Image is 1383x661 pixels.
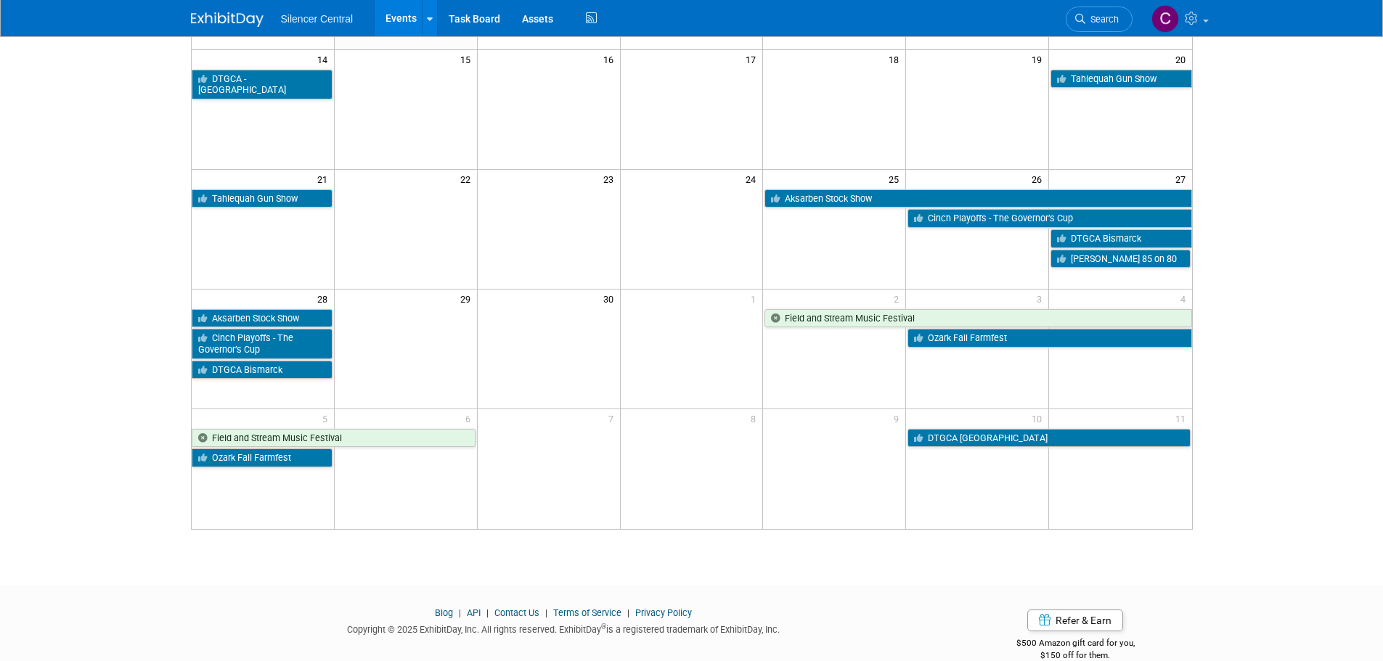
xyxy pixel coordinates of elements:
a: Cinch Playoffs - The Governor’s Cup [192,329,333,358]
span: 20 [1174,50,1192,68]
span: 3 [1035,290,1048,308]
span: | [483,607,492,618]
span: | [455,607,465,618]
span: 2 [892,290,905,308]
a: Tahlequah Gun Show [1050,70,1191,89]
span: 27 [1174,170,1192,188]
span: 29 [459,290,477,308]
span: 11 [1174,409,1192,427]
a: Field and Stream Music Festival [764,309,1191,328]
span: 30 [602,290,620,308]
span: 1 [749,290,762,308]
a: Ozark Fall Farmfest [192,448,333,467]
span: | [542,607,551,618]
a: Search [1066,7,1133,32]
span: | [624,607,633,618]
span: Search [1085,14,1119,25]
a: Terms of Service [553,607,621,618]
span: 9 [892,409,905,427]
span: 28 [316,290,334,308]
span: 19 [1030,50,1048,68]
a: DTGCA Bismarck [192,361,333,379]
a: DTGCA - [GEOGRAPHIC_DATA] [192,70,333,99]
span: 6 [464,409,477,427]
span: 21 [316,170,334,188]
a: [PERSON_NAME] 85 on 80 [1050,250,1190,268]
span: 7 [607,409,620,427]
span: 8 [749,409,762,427]
a: Privacy Policy [635,607,692,618]
a: Refer & Earn [1027,609,1123,631]
span: 5 [321,409,334,427]
a: Field and Stream Music Festival [192,429,476,448]
span: 4 [1179,290,1192,308]
a: DTGCA [GEOGRAPHIC_DATA] [907,429,1190,448]
span: 26 [1030,170,1048,188]
span: 22 [459,170,477,188]
span: 25 [887,170,905,188]
span: 15 [459,50,477,68]
span: 24 [744,170,762,188]
div: Copyright © 2025 ExhibitDay, Inc. All rights reserved. ExhibitDay is a registered trademark of Ex... [191,620,937,636]
span: 16 [602,50,620,68]
span: Silencer Central [281,13,354,25]
a: DTGCA Bismarck [1050,229,1191,248]
sup: ® [601,623,606,631]
span: 23 [602,170,620,188]
span: 14 [316,50,334,68]
div: $500 Amazon gift card for you, [958,628,1193,661]
a: API [467,607,481,618]
span: 18 [887,50,905,68]
span: 10 [1030,409,1048,427]
a: Aksarben Stock Show [192,309,333,328]
a: Contact Us [494,607,539,618]
span: 17 [744,50,762,68]
a: Blog [435,607,453,618]
a: Aksarben Stock Show [764,189,1191,208]
img: ExhibitDay [191,12,264,27]
a: Tahlequah Gun Show [192,189,333,208]
a: Cinch Playoffs - The Governor’s Cup [907,209,1191,228]
img: Cade Cox [1151,5,1179,33]
a: Ozark Fall Farmfest [907,329,1191,348]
